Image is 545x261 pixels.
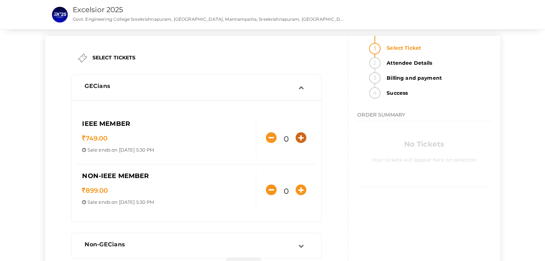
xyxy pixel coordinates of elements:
p: Govt. Engineering College Sreekrishnapuram, [GEOGRAPHIC_DATA], Mannampatta, Sreekrishnapuram, [GE... [73,16,345,22]
a: Non-GECians [75,245,318,252]
span: ORDER SUMMARY [357,112,405,118]
span: GECians [85,83,110,89]
strong: Success [382,87,491,99]
img: IIZWXVCU_small.png [52,7,68,23]
strong: Attendee Details [382,57,491,69]
span: IEEE Member [82,120,130,128]
strong: Billing and payment [382,72,491,84]
strong: Select Ticket [382,42,491,54]
p: ends on [DATE] 5:30 PM [82,199,250,206]
span: Non-IEEE Member [82,172,149,180]
span: Sale [87,199,98,205]
span: Non-GECians [85,241,125,248]
span: Sale [87,147,98,153]
label: SELECT TICKETS [92,54,136,61]
a: Excelsior 2025 [73,5,123,14]
img: ticket.png [78,54,87,63]
span: 749.00 [82,134,107,142]
a: GECians [75,87,318,94]
label: Your tickets will appear here on selection [372,151,477,163]
b: No Tickets [404,140,444,148]
p: ends on [DATE] 5:30 PM [82,147,250,153]
span: 899.00 [82,187,108,194]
